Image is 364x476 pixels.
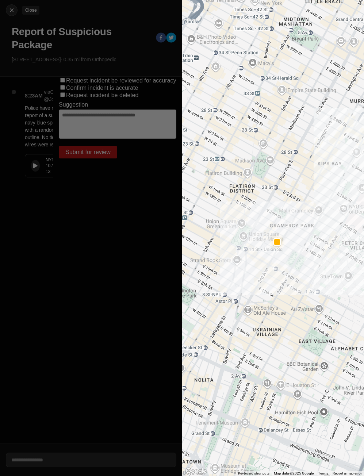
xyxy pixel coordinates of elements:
p: Police have received a report of a suspicious navy blue sports bag with a random white outline. N... [25,104,75,148]
p: 8:23AM [25,92,42,99]
label: Suggestion [59,101,88,108]
span: Map data ©2025 Google [274,471,314,475]
div: NYPD 10 / 13 [46,157,57,174]
label: Request incident be deleted [66,92,138,98]
button: Submit for review [59,146,117,158]
img: Google [184,467,208,476]
button: twitter [166,32,176,44]
button: Keyboard shortcuts [238,471,269,476]
h1: Report of Suspicious Package [12,25,150,51]
button: cancelClose [6,4,18,16]
a: Report a map error [333,471,362,475]
label: Request incident be reviewed for accuracy [66,77,176,84]
a: Terms [318,471,328,475]
button: facebook [156,32,166,44]
p: [STREET_ADDRESS] · 0.35 mi from Orthopedic [12,56,176,63]
a: Open this area in Google Maps (opens a new window) [184,467,208,476]
small: Close [25,8,37,13]
p: via Citizen · @ JoyMukenyi [44,88,75,103]
img: cancel [8,7,15,14]
label: Confirm incident is accurate [66,85,138,91]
